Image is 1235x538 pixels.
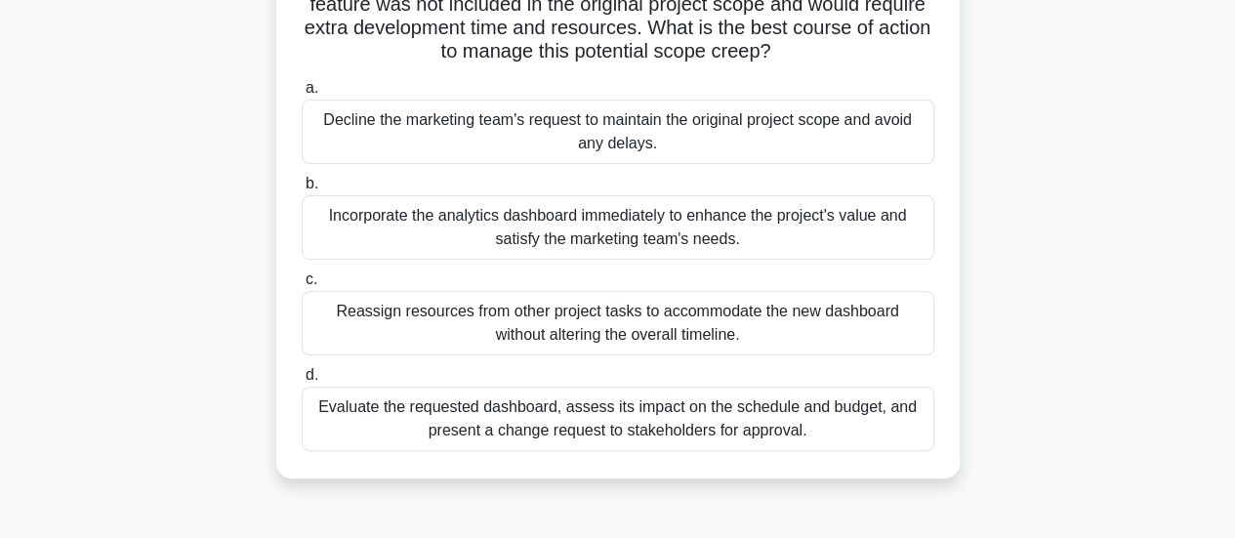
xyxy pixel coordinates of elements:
div: Decline the marketing team's request to maintain the original project scope and avoid any delays. [302,100,934,164]
div: Evaluate the requested dashboard, assess its impact on the schedule and budget, and present a cha... [302,387,934,451]
span: b. [306,175,318,191]
div: Reassign resources from other project tasks to accommodate the new dashboard without altering the... [302,291,934,355]
span: c. [306,270,317,287]
span: d. [306,366,318,383]
span: a. [306,79,318,96]
div: Incorporate the analytics dashboard immediately to enhance the project's value and satisfy the ma... [302,195,934,260]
